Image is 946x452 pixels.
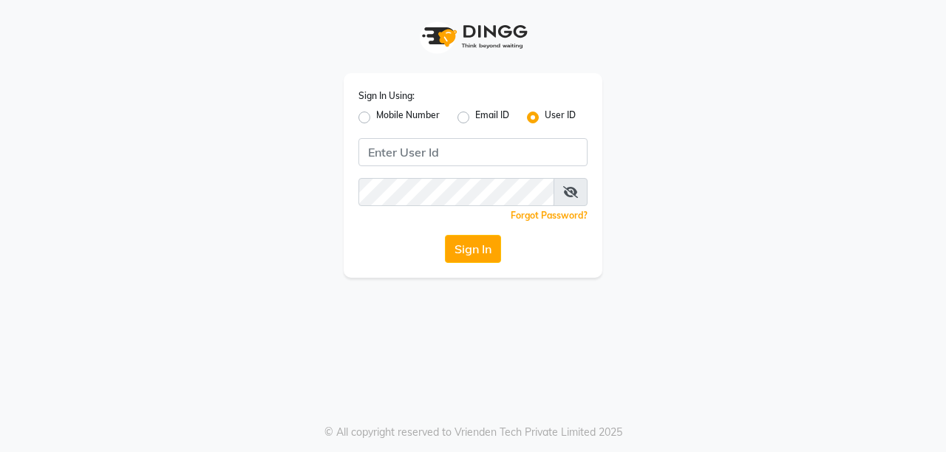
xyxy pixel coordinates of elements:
input: Username [358,138,588,166]
a: Forgot Password? [511,210,588,221]
label: Sign In Using: [358,89,415,103]
label: Email ID [475,109,509,126]
button: Sign In [445,235,501,263]
input: Username [358,178,554,206]
label: User ID [545,109,576,126]
label: Mobile Number [376,109,440,126]
img: logo1.svg [414,15,532,58]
